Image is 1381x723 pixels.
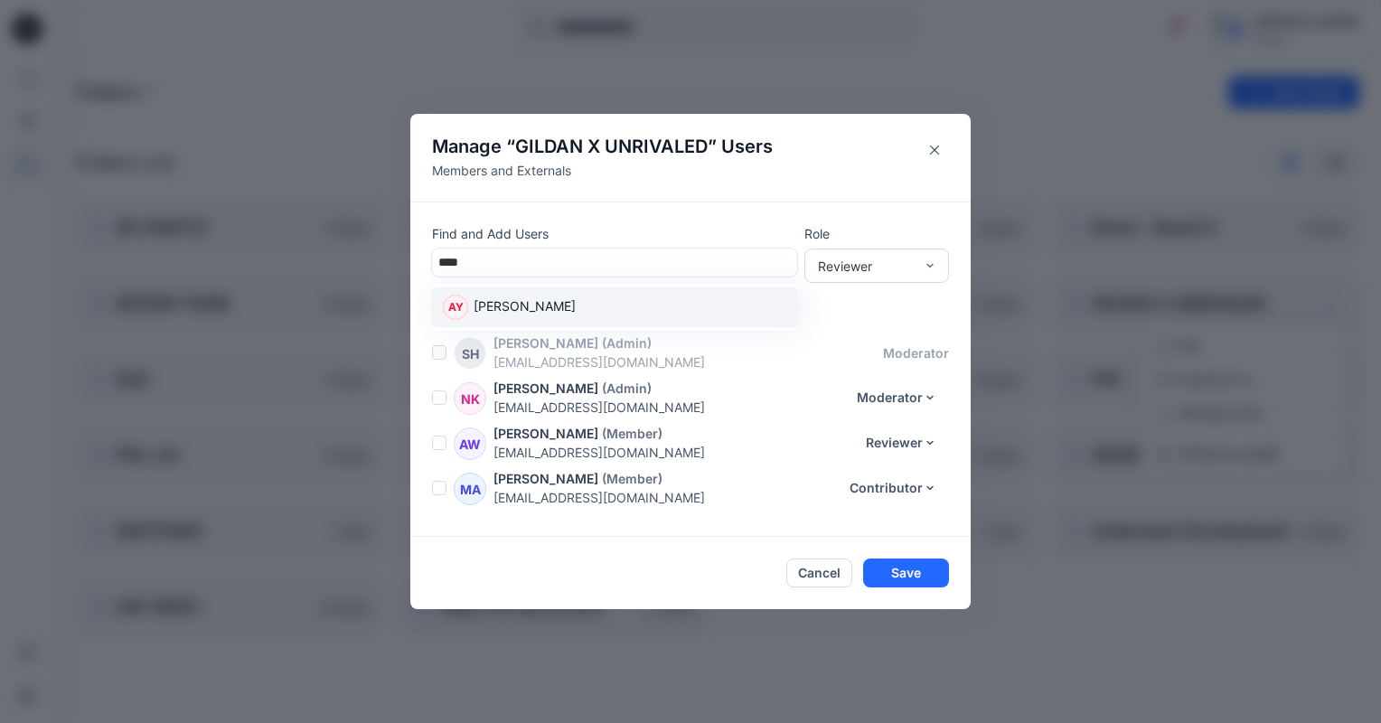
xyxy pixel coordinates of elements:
p: Members and Externals [432,161,773,180]
button: Cancel [786,559,852,587]
p: (Admin) [602,379,652,398]
p: Role [804,224,949,243]
p: [PERSON_NAME] [493,379,598,398]
div: MA [454,473,486,505]
div: AW [454,427,486,460]
p: [PERSON_NAME] [493,469,598,488]
p: [PERSON_NAME] [493,333,598,352]
button: Reviewer [854,428,949,457]
p: (Member) [602,469,662,488]
p: [EMAIL_ADDRESS][DOMAIN_NAME] [493,398,845,417]
p: Find and Add Users [432,224,797,243]
div: AY [443,295,468,320]
button: Close [920,136,949,164]
p: (Admin) [602,333,652,352]
h4: Manage “ ” Users [432,136,773,157]
span: GILDAN X UNRIVALED [515,136,708,157]
button: Moderator [845,383,949,412]
p: [EMAIL_ADDRESS][DOMAIN_NAME] [493,488,838,507]
div: SH [454,337,486,370]
p: moderator [883,343,949,362]
p: [EMAIL_ADDRESS][DOMAIN_NAME] [493,443,854,462]
button: Save [863,559,949,587]
button: Contributor [838,474,949,502]
p: [PERSON_NAME] [474,296,576,320]
div: Reviewer [818,257,914,276]
p: [EMAIL_ADDRESS][DOMAIN_NAME] [493,352,883,371]
p: [PERSON_NAME] [493,424,598,443]
div: NK [454,382,486,415]
p: (Member) [602,424,662,443]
